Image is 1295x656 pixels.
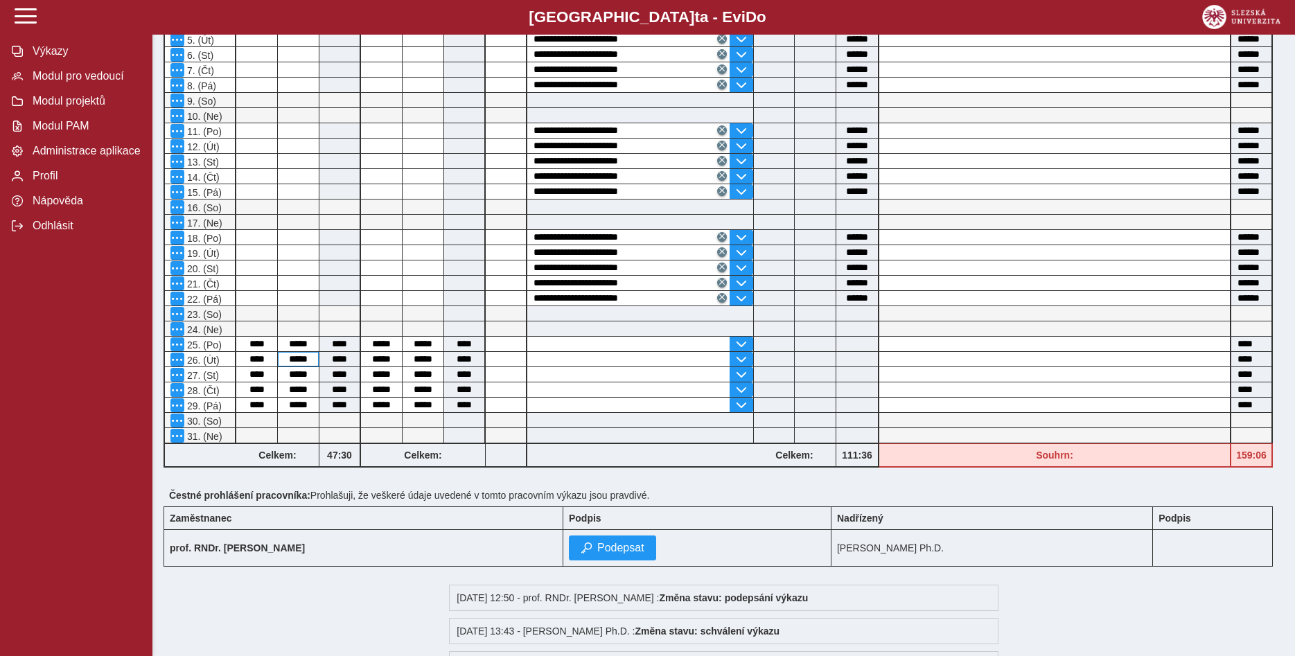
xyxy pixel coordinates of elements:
[184,80,216,91] span: 8. (Pá)
[170,139,184,153] button: Menu
[170,48,184,62] button: Menu
[170,322,184,336] button: Menu
[170,513,231,524] b: Zaměstnanec
[170,200,184,214] button: Menu
[170,337,184,351] button: Menu
[184,157,219,168] span: 13. (St)
[170,292,184,305] button: Menu
[184,141,220,152] span: 12. (Út)
[361,450,485,461] b: Celkem:
[170,246,184,260] button: Menu
[28,45,141,57] span: Výkazy
[170,215,184,229] button: Menu
[184,111,222,122] span: 10. (Ne)
[170,124,184,138] button: Menu
[170,170,184,184] button: Menu
[1202,5,1280,29] img: logo_web_su.png
[319,450,360,461] b: 47:30
[449,585,998,611] div: [DATE] 12:50 - prof. RNDr. [PERSON_NAME] :
[660,592,809,603] b: Změna stavu: podepsání výkazu
[184,263,219,274] span: 20. (St)
[170,542,305,553] b: prof. RNDr. [PERSON_NAME]
[837,513,883,524] b: Nadřízený
[169,490,310,501] b: Čestné prohlášení pracovníka:
[170,353,184,366] button: Menu
[184,248,220,259] span: 19. (Út)
[184,324,222,335] span: 24. (Ne)
[184,294,222,305] span: 22. (Pá)
[170,414,184,427] button: Menu
[184,355,220,366] span: 26. (Út)
[28,220,141,232] span: Odhlásit
[170,307,184,321] button: Menu
[184,309,222,320] span: 23. (So)
[184,339,222,351] span: 25. (Po)
[170,368,184,382] button: Menu
[753,450,836,461] b: Celkem:
[184,50,213,61] span: 6. (St)
[569,535,656,560] button: Podepsat
[170,383,184,397] button: Menu
[170,185,184,199] button: Menu
[170,94,184,107] button: Menu
[184,385,220,396] span: 28. (Čt)
[184,431,222,442] span: 31. (Ne)
[184,416,222,427] span: 30. (So)
[170,231,184,245] button: Menu
[28,120,141,132] span: Modul PAM
[184,218,222,229] span: 17. (Ne)
[28,145,141,157] span: Administrace aplikace
[42,8,1253,26] b: [GEOGRAPHIC_DATA] a - Evi
[757,8,766,26] span: o
[170,78,184,92] button: Menu
[184,370,219,381] span: 27. (St)
[1231,450,1271,461] b: 159:06
[28,195,141,207] span: Nápověda
[184,400,222,411] span: 29. (Pá)
[170,63,184,77] button: Menu
[170,398,184,412] button: Menu
[184,278,220,290] span: 21. (Čt)
[879,443,1231,468] div: Fond pracovní doby (156:14.4 h) a součet hodin (159:06 h) se neshodují!
[236,450,319,461] b: Celkem:
[170,276,184,290] button: Menu
[831,530,1152,567] td: [PERSON_NAME] Ph.D.
[28,70,141,82] span: Modul pro vedoucí
[164,484,1284,506] div: Prohlašuji, že veškeré údaje uvedené v tomto pracovním výkazu jsou pravdivé.
[746,8,757,26] span: D
[635,626,780,637] b: Změna stavu: schválení výkazu
[170,154,184,168] button: Menu
[1231,443,1273,468] div: Fond pracovní doby (156:14.4 h) a součet hodin (159:06 h) se neshodují!
[28,170,141,182] span: Profil
[184,202,222,213] span: 16. (So)
[184,233,222,244] span: 18. (Po)
[184,96,216,107] span: 9. (So)
[449,618,998,644] div: [DATE] 13:43 - [PERSON_NAME] Ph.D. :
[694,8,699,26] span: t
[184,172,220,183] span: 14. (Čt)
[569,513,601,524] b: Podpis
[184,187,222,198] span: 15. (Pá)
[170,429,184,443] button: Menu
[170,109,184,123] button: Menu
[184,35,214,46] span: 5. (Út)
[170,33,184,46] button: Menu
[597,542,644,554] span: Podepsat
[28,95,141,107] span: Modul projektů
[170,261,184,275] button: Menu
[1159,513,1191,524] b: Podpis
[184,126,222,137] span: 11. (Po)
[1036,450,1073,461] b: Souhrn:
[184,65,214,76] span: 7. (Čt)
[836,450,878,461] b: 111:36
